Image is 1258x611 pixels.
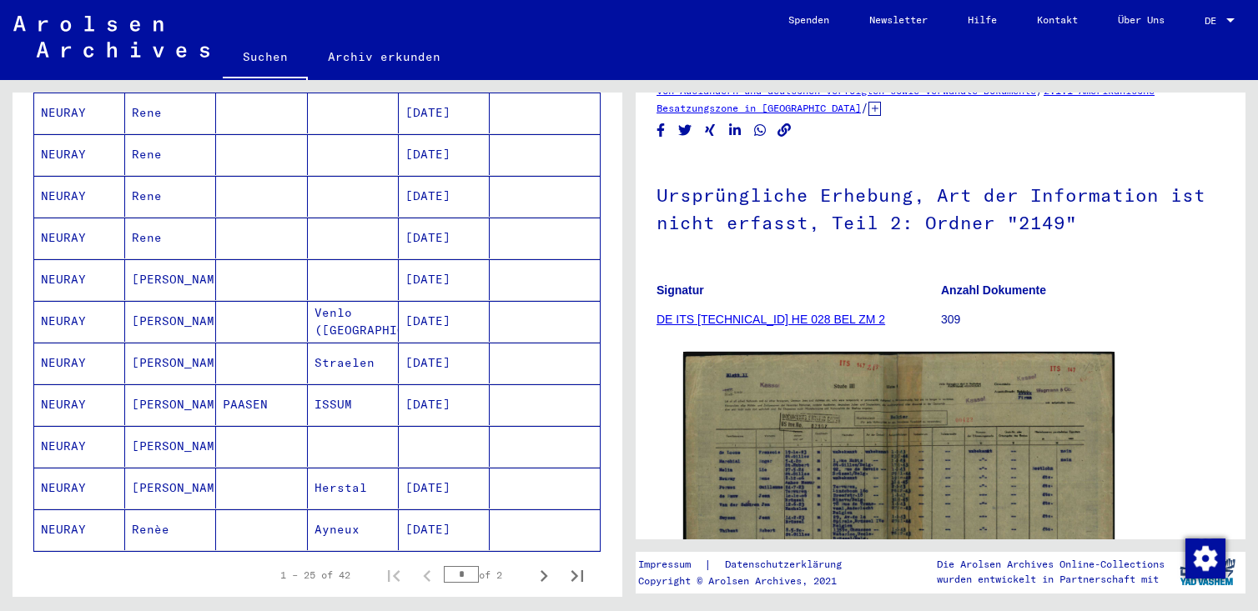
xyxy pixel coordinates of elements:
[223,37,308,80] a: Suchen
[561,558,594,592] button: Last page
[34,176,125,217] mat-cell: NEURAY
[34,426,125,467] mat-cell: NEURAY
[216,384,307,425] mat-cell: PAASEN
[399,259,490,300] mat-cell: [DATE]
[399,468,490,508] mat-cell: [DATE]
[125,343,216,383] mat-cell: [PERSON_NAME]
[34,509,125,550] mat-cell: NEURAY
[399,509,490,550] mat-cell: [DATE]
[125,301,216,342] mat-cell: [PERSON_NAME]
[941,283,1046,297] b: Anzahl Dokumente
[308,301,399,342] mat-cell: Venlo ([GEOGRAPHIC_DATA])
[308,343,399,383] mat-cell: Straelen
[727,120,744,141] button: Share on LinkedIn
[638,573,862,588] p: Copyright © Arolsen Archives, 2021
[399,218,490,258] mat-cell: [DATE]
[1176,551,1239,593] img: yv_logo.png
[399,384,490,425] mat-cell: [DATE]
[752,120,769,141] button: Share on WhatsApp
[776,120,793,141] button: Copy link
[677,120,694,141] button: Share on Twitter
[125,134,216,175] mat-cell: Rene
[702,120,719,141] button: Share on Xing
[125,218,216,258] mat-cell: Rene
[657,283,704,297] b: Signatur
[1185,538,1225,578] img: Zustimmung ändern
[1205,15,1223,27] span: DE
[308,384,399,425] mat-cell: ISSUM
[399,134,490,175] mat-cell: [DATE]
[657,157,1225,258] h1: Ursprüngliche Erhebung, Art der Information ist nicht erfasst, Teil 2: Ordner "2149"
[399,343,490,383] mat-cell: [DATE]
[941,311,1225,328] p: 309
[399,93,490,133] mat-cell: [DATE]
[125,93,216,133] mat-cell: Rene
[937,572,1165,587] p: wurden entwickelt in Partnerschaft mit
[34,218,125,258] mat-cell: NEURAY
[34,134,125,175] mat-cell: NEURAY
[937,557,1165,572] p: Die Arolsen Archives Online-Collections
[34,384,125,425] mat-cell: NEURAY
[399,176,490,217] mat-cell: [DATE]
[861,100,868,115] span: /
[34,468,125,508] mat-cell: NEURAY
[125,509,216,550] mat-cell: Renèe
[712,556,862,573] a: Datenschutzerklärung
[308,37,460,77] a: Archiv erkunden
[13,16,209,58] img: Arolsen_neg.svg
[657,313,885,326] a: DE ITS [TECHNICAL_ID] HE 028 BEL ZM 2
[308,468,399,508] mat-cell: Herstal
[377,558,410,592] button: First page
[125,426,216,467] mat-cell: [PERSON_NAME]
[125,259,216,300] mat-cell: [PERSON_NAME]
[308,509,399,550] mat-cell: Ayneux
[34,343,125,383] mat-cell: NEURAY
[34,301,125,342] mat-cell: NEURAY
[34,259,125,300] mat-cell: NEURAY
[410,558,444,592] button: Previous page
[125,176,216,217] mat-cell: Rene
[444,567,527,583] div: of 2
[652,120,670,141] button: Share on Facebook
[280,568,350,583] div: 1 – 25 of 42
[125,468,216,508] mat-cell: [PERSON_NAME]
[638,556,704,573] a: Impressum
[399,301,490,342] mat-cell: [DATE]
[34,93,125,133] mat-cell: NEURAY
[527,558,561,592] button: Next page
[638,556,862,573] div: |
[125,384,216,425] mat-cell: [PERSON_NAME]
